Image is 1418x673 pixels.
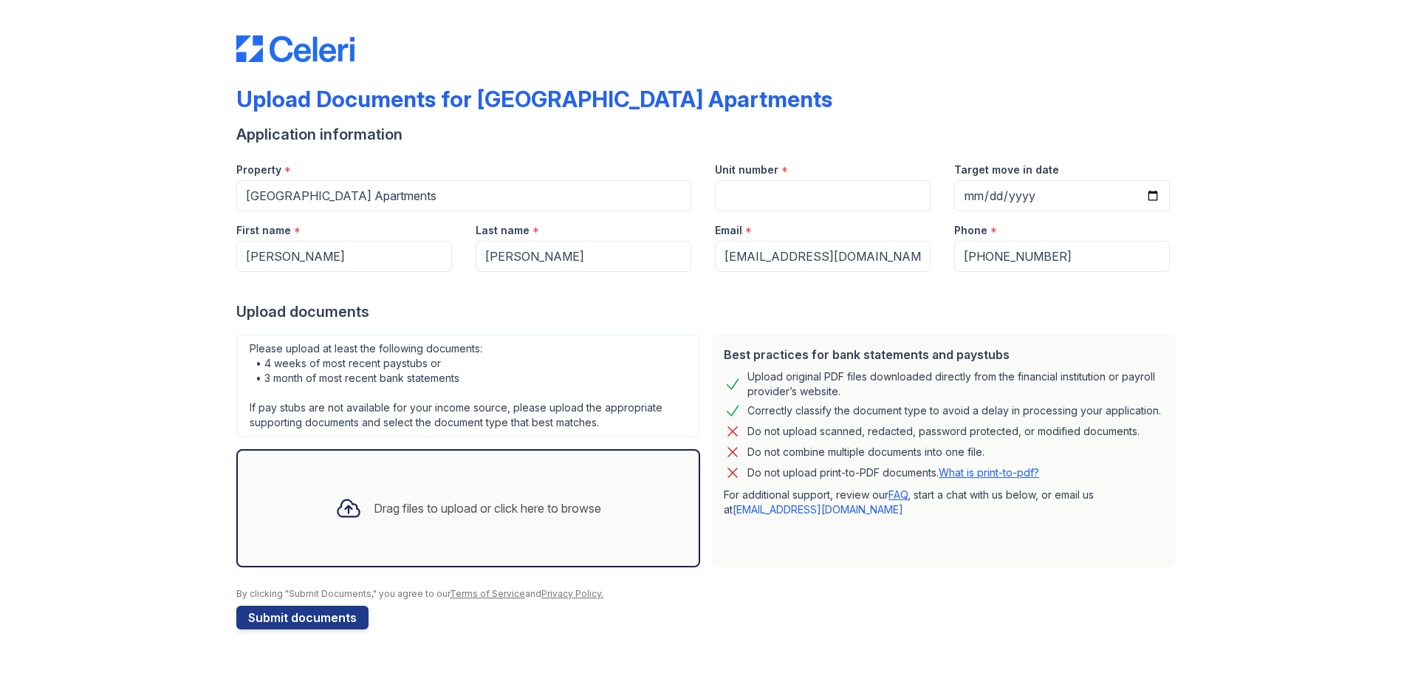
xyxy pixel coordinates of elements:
label: Email [715,223,742,238]
label: Property [236,163,281,177]
label: Unit number [715,163,778,177]
div: Drag files to upload or click here to browse [374,499,601,517]
div: Upload documents [236,301,1182,322]
div: Upload Documents for [GEOGRAPHIC_DATA] Apartments [236,86,832,112]
div: Do not upload scanned, redacted, password protected, or modified documents. [747,423,1140,440]
div: By clicking "Submit Documents," you agree to our and [236,588,1182,600]
p: Do not upload print-to-PDF documents. [747,465,1039,480]
a: Privacy Policy. [541,588,603,599]
button: Submit documents [236,606,369,629]
a: FAQ [888,488,908,501]
label: First name [236,223,291,238]
label: Last name [476,223,530,238]
div: Upload original PDF files downloaded directly from the financial institution or payroll provider’... [747,369,1164,399]
img: CE_Logo_Blue-a8612792a0a2168367f1c8372b55b34899dd931a85d93a1a3d3e32e68fde9ad4.png [236,35,354,62]
p: For additional support, review our , start a chat with us below, or email us at [724,488,1164,517]
div: Please upload at least the following documents: • 4 weeks of most recent paystubs or • 3 month of... [236,334,700,437]
a: Terms of Service [450,588,525,599]
div: Do not combine multiple documents into one file. [747,443,984,461]
label: Phone [954,223,987,238]
div: Best practices for bank statements and paystubs [724,346,1164,363]
a: [EMAIL_ADDRESS][DOMAIN_NAME] [733,503,903,516]
div: Application information [236,124,1182,145]
a: What is print-to-pdf? [939,466,1039,479]
div: Correctly classify the document type to avoid a delay in processing your application. [747,402,1161,420]
label: Target move in date [954,163,1059,177]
